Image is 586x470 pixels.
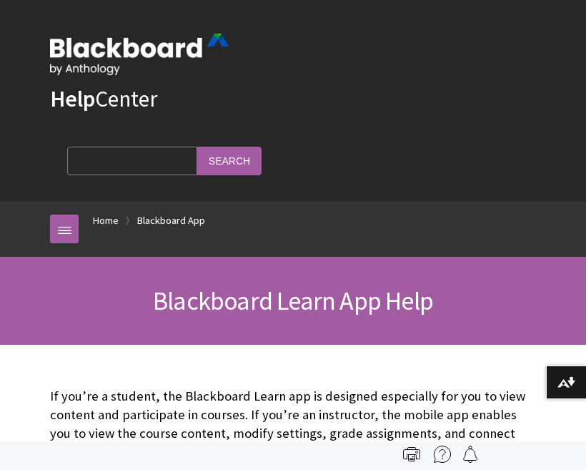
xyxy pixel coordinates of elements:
[153,285,433,317] span: Blackboard Learn App Help
[93,212,119,230] a: Home
[434,446,451,463] img: More help
[50,387,536,462] p: If you’re a student, the Blackboard Learn app is designed especially for you to view content and ...
[50,84,157,113] a: HelpCenter
[462,446,479,463] img: Follow this page
[137,212,205,230] a: Blackboard App
[50,34,229,75] img: Blackboard by Anthology
[403,446,420,463] img: Print
[197,147,262,175] input: Search
[50,84,95,113] strong: Help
